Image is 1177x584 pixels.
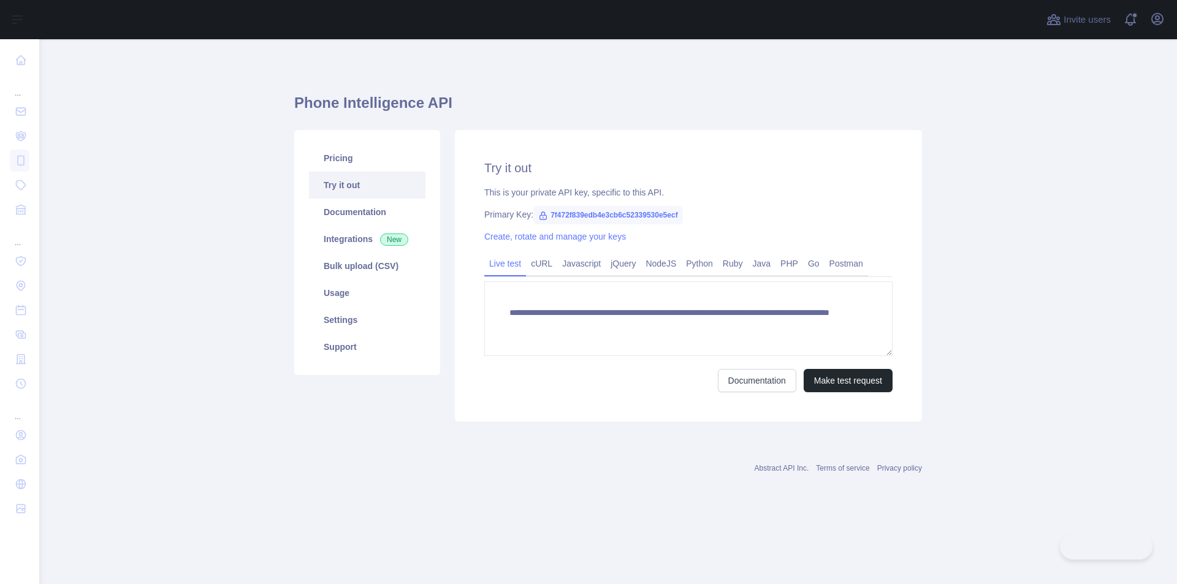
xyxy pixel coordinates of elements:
[557,254,606,273] a: Javascript
[1064,13,1111,27] span: Invite users
[804,369,893,392] button: Make test request
[10,397,29,422] div: ...
[825,254,868,273] a: Postman
[309,172,425,199] a: Try it out
[309,306,425,333] a: Settings
[484,232,626,241] a: Create, rotate and manage your keys
[755,464,809,472] a: Abstract API Inc.
[803,254,825,273] a: Go
[816,464,869,472] a: Terms of service
[775,254,803,273] a: PHP
[681,254,718,273] a: Python
[526,254,557,273] a: cURL
[1044,10,1113,29] button: Invite users
[294,93,922,123] h1: Phone Intelligence API
[10,74,29,98] div: ...
[380,233,408,246] span: New
[309,333,425,360] a: Support
[309,199,425,226] a: Documentation
[533,206,683,224] span: 7f472f839edb4e3cb6c52339530e5ecf
[484,208,893,221] div: Primary Key:
[1060,534,1152,559] iframe: Toggle Customer Support
[484,254,526,273] a: Live test
[718,254,748,273] a: Ruby
[309,252,425,279] a: Bulk upload (CSV)
[484,186,893,199] div: This is your private API key, specific to this API.
[641,254,681,273] a: NodeJS
[10,223,29,248] div: ...
[877,464,922,472] a: Privacy policy
[718,369,796,392] a: Documentation
[484,159,893,176] h2: Try it out
[309,226,425,252] a: Integrations New
[309,145,425,172] a: Pricing
[748,254,776,273] a: Java
[309,279,425,306] a: Usage
[606,254,641,273] a: jQuery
